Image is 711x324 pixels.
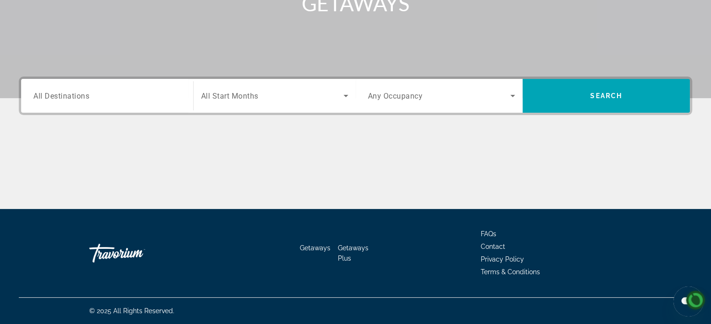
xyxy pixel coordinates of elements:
[673,286,703,316] iframe: Button to launch messaging window
[201,92,258,100] span: All Start Months
[481,230,496,238] a: FAQs
[481,243,505,250] a: Contact
[89,239,183,267] a: Go Home
[368,92,423,100] span: Any Occupancy
[89,307,174,315] span: © 2025 All Rights Reserved.
[481,268,540,276] a: Terms & Conditions
[300,244,330,252] a: Getaways
[481,255,524,263] a: Privacy Policy
[523,79,690,113] button: Search
[590,92,622,100] span: Search
[21,79,690,113] div: Search widget
[338,244,368,262] a: Getaways Plus
[33,91,89,100] span: All Destinations
[33,91,181,102] input: Select destination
